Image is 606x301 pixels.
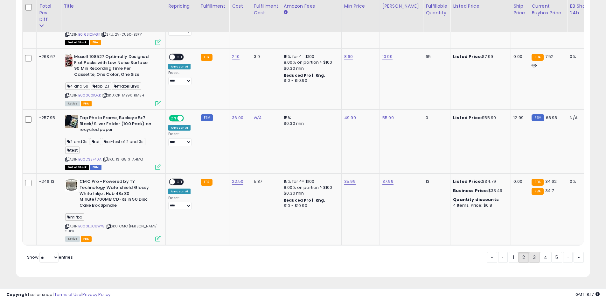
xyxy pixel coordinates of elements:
small: FBA [201,179,212,186]
div: Cost [232,3,248,10]
div: Amazon Fees [284,3,339,10]
div: ASIN: [65,179,161,241]
span: 2 and 3s [65,138,89,145]
b: Listed Price: [453,178,482,184]
b: Maxell 108527 Optimally Designed Flat Packs with Low Noise Surface 90 Min Recording Time Per Cass... [74,54,151,79]
div: Listed Price [453,3,508,10]
div: ASIN: [65,54,161,105]
span: fbb-2.1 [91,82,111,90]
span: FBA [81,101,92,106]
div: $7.99 [453,54,506,60]
a: 10.99 [382,54,393,60]
a: 8.60 [344,54,353,60]
span: ai [90,138,101,145]
span: mlfba [65,213,84,221]
img: 51kC1mkzzdL._SL40_.jpg [65,179,78,191]
div: seller snap | | [6,292,110,298]
div: 65 [426,54,445,60]
div: Preset: [168,132,193,146]
a: B000001OKK [78,93,101,98]
div: $10 - $10.90 [284,203,337,209]
div: $34.79 [453,179,506,184]
a: 49.99 [344,115,356,121]
div: Fulfillment [201,3,226,10]
small: FBA [532,188,543,195]
span: › [567,254,568,261]
div: -263.67 [39,54,56,60]
div: 15% for <= $100 [284,179,337,184]
span: OFF [183,116,193,121]
a: 4 [540,252,551,263]
div: Repricing [168,3,195,10]
a: B000LUC8WW [78,224,105,229]
div: 0% [570,179,591,184]
span: ai-test of 2 and 3s [102,138,145,145]
span: 2025-08-13 18:17 GMT [575,291,600,297]
b: Tap Photo Frame, Buckeye 5x7 Black/Silver Folder (100 Pack) on recycled paper [80,115,157,134]
div: 0.00 [513,179,524,184]
div: -246.13 [39,179,56,184]
div: 0% [570,54,591,60]
span: OFF [175,179,185,185]
img: 51y0CtLif5L._SL40_.jpg [65,54,73,67]
a: B0163IOMGK [78,32,100,37]
a: 5 [551,252,562,263]
span: Show: entries [27,254,73,260]
span: All listings that are currently out of stock and unavailable for purchase on Amazon [65,165,89,170]
strong: Copyright [6,291,30,297]
div: Amazon AI [168,189,191,194]
div: Preset: [168,196,193,210]
a: N/A [254,115,261,121]
div: 3.9 [254,54,276,60]
span: 4 and 5s [65,82,90,90]
small: FBA [201,54,212,61]
img: 515R3UJuktL._SL40_.jpg [65,115,78,128]
span: | SKU: 1S-G5T3-AHMQ [102,157,143,162]
span: All listings that are currently out of stock and unavailable for purchase on Amazon [65,40,89,45]
span: test [65,147,80,154]
div: 8.00% on portion > $100 [284,185,337,190]
span: All listings currently available for purchase on Amazon [65,101,80,106]
a: 2 [518,252,529,263]
div: [PERSON_NAME] [382,3,420,10]
div: Title [64,3,163,10]
div: ASIN: [65,115,161,169]
span: 7.52 [545,54,554,60]
span: | SKU: CP-MB9X-RM3H [102,93,144,98]
span: ‹ [502,254,504,261]
div: $0.30 min [284,121,337,126]
b: Listed Price: [453,115,482,121]
div: Total Rev. Diff. [39,3,58,23]
a: 22.50 [232,178,243,185]
span: FBA [81,236,92,242]
div: N/A [570,115,591,121]
span: FBA [90,40,101,45]
a: B00DSS740A [78,157,101,162]
small: FBM [201,114,213,121]
div: Preset: [168,71,193,85]
div: 8.00% on portion > $100 [284,60,337,65]
a: 1 [509,252,518,263]
div: 5.87 [254,179,276,184]
div: $10 - $10.90 [284,78,337,83]
small: FBM [532,114,544,121]
a: Privacy Policy [82,291,110,297]
div: -257.95 [39,115,56,121]
span: FBM [90,165,101,170]
span: 34.62 [545,178,557,184]
span: 34.7 [545,188,554,194]
span: maxellur90 [112,82,142,90]
span: | SKU: CMC [PERSON_NAME] 50PK [65,224,157,233]
div: $0.30 min [284,66,337,71]
div: Min Price [344,3,377,10]
a: 37.99 [382,178,394,185]
div: ASIN: [65,4,161,44]
div: Fulfillment Cost [254,3,278,16]
div: 15% for <= $100 [284,54,337,60]
div: : [453,197,506,203]
b: Reduced Prof. Rng. [284,197,325,203]
div: $33.49 [453,188,506,194]
a: 3 [529,252,540,263]
div: 0.00 [513,54,524,60]
small: Amazon Fees. [284,10,288,15]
